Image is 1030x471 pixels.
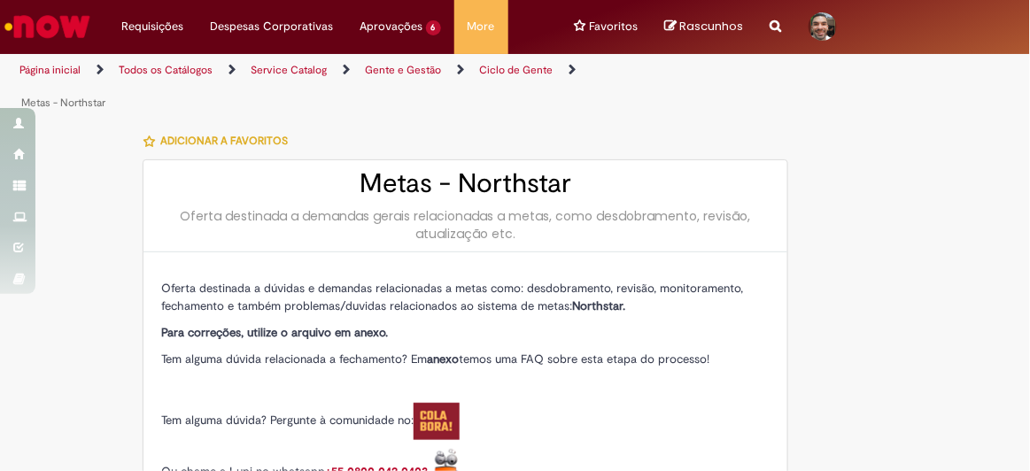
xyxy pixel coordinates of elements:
[161,281,743,313] span: Oferta destinada a dúvidas e demandas relacionadas a metas como: desdobramento, revisão, monitora...
[161,351,709,367] span: Tem alguma dúvida relacionada a fechamento? Em temos uma FAQ sobre esta etapa do processo!
[161,207,770,243] div: Oferta destinada a demandas gerais relacionadas a metas, como desdobramento, revisão, atualização...
[161,325,388,340] strong: Para correções, utilize o arquivo em anexo.
[160,134,288,148] span: Adicionar a Favoritos
[414,403,460,440] img: Colabora%20logo.pngx
[119,63,213,77] a: Todos os Catálogos
[427,351,459,367] strong: anexo
[21,96,105,110] a: Metas - Northstar
[360,18,422,35] span: Aprovações
[2,9,93,44] img: ServiceNow
[143,122,298,159] button: Adicionar a Favoritos
[121,18,183,35] span: Requisições
[479,63,553,77] a: Ciclo de Gente
[426,20,441,35] span: 6
[365,63,441,77] a: Gente e Gestão
[161,169,770,198] h2: Metas - Northstar
[414,413,460,428] a: Colabora
[680,18,744,35] span: Rascunhos
[572,298,625,313] strong: Northstar.
[13,54,587,120] ul: Trilhas de página
[161,413,460,428] span: Tem alguma dúvida? Pergunte à comunidade no:
[210,18,333,35] span: Despesas Corporativas
[251,63,327,77] a: Service Catalog
[665,18,744,35] a: No momento, sua lista de rascunhos tem 0 Itens
[468,18,495,35] span: More
[19,63,81,77] a: Página inicial
[590,18,639,35] span: Favoritos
